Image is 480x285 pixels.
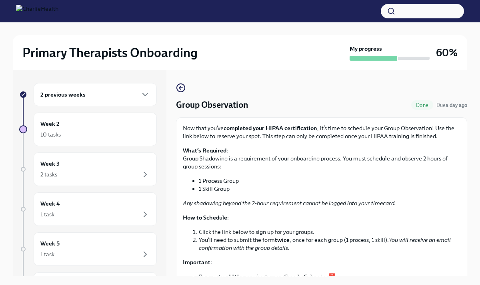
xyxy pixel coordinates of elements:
[22,45,198,61] h2: Primary Therapists Onboarding
[40,119,60,128] h6: Week 2
[183,147,226,154] strong: What’s Required
[19,152,157,186] a: Week 32 tasks
[183,258,460,266] p: :
[176,99,248,111] h4: Group Observation
[183,124,460,140] p: Now that you’ve , it’s time to schedule your Group Observation! Use the link below to reserve you...
[436,102,467,108] span: Due
[40,159,60,168] h6: Week 3
[224,273,265,280] strong: add the session
[183,259,210,266] strong: Important
[40,90,86,99] h6: 2 previous weeks
[40,250,54,258] div: 1 task
[40,170,57,178] div: 2 tasks
[40,239,60,248] h6: Week 5
[19,192,157,226] a: Week 41 task
[183,200,396,207] em: Any shadowing beyond the 2-hour requirement cannot be logged into your timecard.
[183,146,460,170] p: : Group Shadowing is a requirement of your onboarding process. You must schedule and observe 2 ho...
[183,214,460,222] p: :
[350,45,382,53] strong: My progress
[199,177,460,185] li: 1 Process Group
[446,102,467,108] strong: a day ago
[411,102,433,108] span: Done
[224,125,317,132] strong: completed your HIPAA certification
[183,214,227,221] strong: How to Schedule
[16,5,58,18] img: CharlieHealth
[275,236,290,243] strong: twice
[40,199,60,208] h6: Week 4
[19,232,157,266] a: Week 51 task
[199,185,460,193] li: 1 Skill Group
[199,273,460,281] li: Be sure to to your Google Calendar 📅.
[199,228,460,236] li: Click the link below to sign up for your groups.
[19,113,157,146] a: Week 210 tasks
[436,46,458,60] h3: 60%
[40,210,54,218] div: 1 task
[40,131,61,139] div: 10 tasks
[199,236,460,252] li: You’ll need to submit the form , once for each group (1 process, 1 skill).
[436,101,467,109] span: August 10th, 2025 08:00
[34,83,157,106] div: 2 previous weeks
